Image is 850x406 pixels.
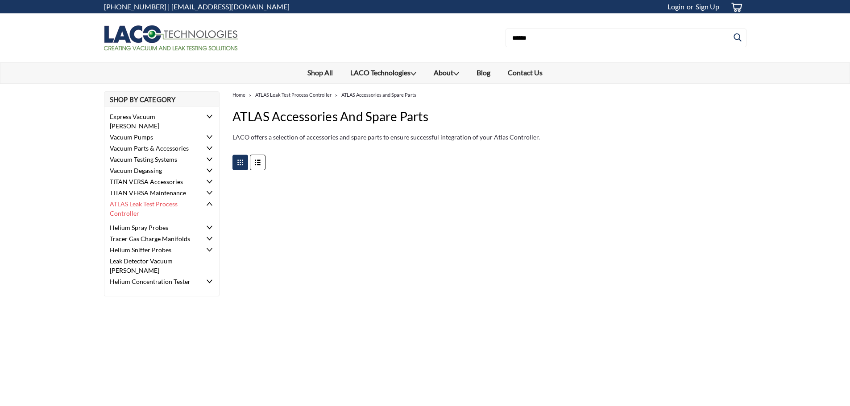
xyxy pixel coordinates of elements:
a: Vacuum Degassing [104,165,202,176]
a: Home [232,92,245,98]
a: Vacuum Parts & Accessories [104,143,202,154]
a: Vacuum Pumps [104,131,202,143]
a: ATLAS Leak Test Process Controller [255,92,332,98]
a: Shop All [299,63,342,82]
h1: ATLAS Accessories and Spare Parts [232,107,746,126]
a: Helium Sniffer Probes [104,244,202,255]
h2: Shop By Category [104,91,220,107]
a: TITAN VERSA Maintenance [104,187,202,198]
a: Toggle List View [250,155,265,170]
a: Vacuum Testing Systems [104,154,202,165]
a: TITAN VERSA Accessories [104,176,202,187]
span: or [684,2,693,11]
a: ATLAS Leak Test Process Controller [104,198,202,219]
a: Tracer Gas Charge Manifolds [104,233,202,244]
a: Toggle Grid View [232,155,248,170]
a: Express Vacuum [PERSON_NAME] [104,111,202,131]
a: About [425,63,468,83]
a: Blog [468,63,499,82]
a: LACO Technologies [342,63,425,83]
a: ATLAS Accessories and Spare Parts [341,92,416,98]
a: Helium Concentration Tester [104,276,202,287]
a: Helium Spray Probes [104,222,202,233]
p: LACO offers a selection of accessories and spare parts to ensure successful integration of your A... [232,132,746,142]
img: LACO Technologies [104,25,238,50]
a: Contact Us [499,63,551,82]
a: cart-preview-dropdown [724,0,746,13]
a: ATLAS Accessories and Spare Parts [110,220,207,239]
a: Leak Detector Vacuum [PERSON_NAME] [104,255,202,276]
